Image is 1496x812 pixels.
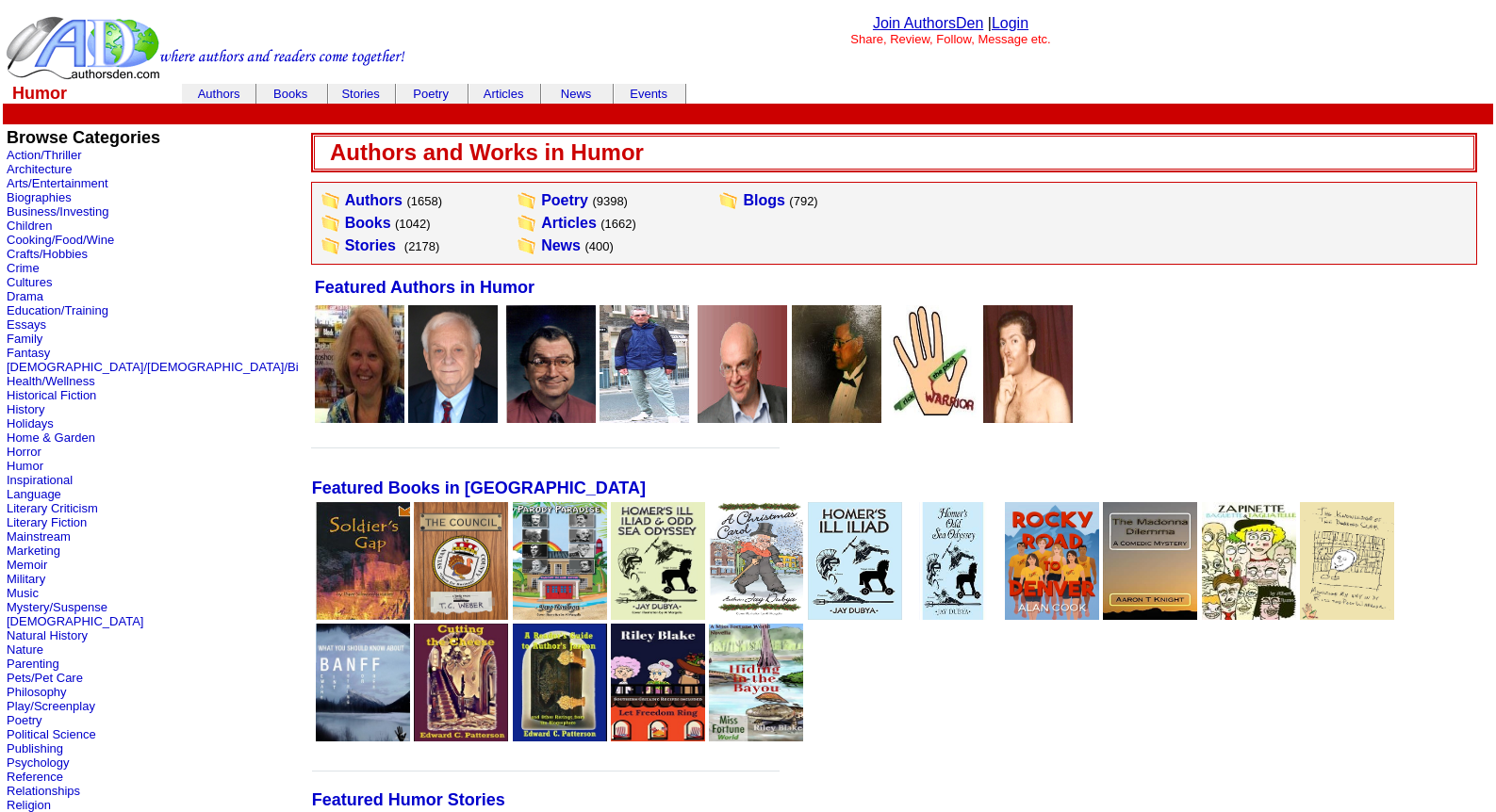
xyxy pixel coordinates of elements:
[7,332,42,346] a: Family
[7,501,98,515] a: Literary Criticism
[315,305,404,423] img: 187385.jpg
[7,148,81,162] a: Action/Thriller
[1005,607,1099,623] a: Rocky Road to Denver
[541,215,597,231] a: Articles
[330,139,644,165] b: Authors and Works in Humor
[312,792,505,808] a: Featured Humor Stories
[395,93,396,94] img: cleardot.gif
[7,247,88,261] a: Crafts/Hobbies
[469,93,469,94] img: cleardot.gif
[413,87,449,101] a: Poetry
[7,657,59,671] a: Parenting
[406,194,442,208] font: (1658)
[484,87,524,101] a: Articles
[541,192,588,208] a: Poetry
[7,798,51,812] a: Religion
[600,217,636,231] font: (1662)
[315,280,534,296] a: Featured Authors in Humor
[316,728,410,744] a: What You Should Know About B.A.N.F.F.
[7,233,114,247] a: Cooking/Food/Wine
[7,727,96,741] a: Political Science
[789,194,817,208] font: (792)
[906,607,1000,623] a: Homer's Odd Sea Odyssey
[630,87,667,101] a: Events
[718,191,739,210] img: WorksFolder.gif
[611,624,705,741] img: 76298.jpg
[792,305,881,423] img: 96782.jpg
[541,93,542,94] img: cleardot.gif
[600,410,689,426] a: Alan Cook
[517,214,537,233] img: WorksFolder.gif
[7,558,47,572] a: Memoir
[808,502,902,620] img: 79563.jpg
[611,607,705,623] a: Homer's Ill Iliad and Odd Sea Odyssey
[506,410,596,426] a: David Schwinghammer
[698,410,787,426] a: Miller Caldwell
[182,93,183,94] img: cleardot.gif
[709,607,803,623] a: A Christmas Carol, Jay Dubya
[312,479,646,497] font: Featured Books in [GEOGRAPHIC_DATA]
[7,289,43,303] a: Drama
[7,741,63,755] a: Publishing
[7,699,95,713] a: Play/Screenplay
[7,713,42,727] a: Poetry
[183,93,184,94] img: cleardot.gif
[611,502,705,620] img: 80103.jpg
[1300,502,1394,620] img: 78466.jpg
[1005,502,1099,620] img: 79500.jpg
[7,445,41,459] a: Horror
[513,607,607,623] a: Parody Paradise
[255,93,256,94] img: cleardot.gif
[7,388,96,402] a: Historical Fiction
[345,237,396,253] a: Stories
[315,410,404,426] a: Riley Blake
[6,15,405,81] img: header_logo2.gif
[890,410,979,426] a: RickthePoetWarrior
[7,515,87,529] a: Literary Fiction
[414,624,508,741] img: 30421.jpeg
[408,305,498,423] img: 3201.jpg
[321,236,341,255] img: WorksFolder.gif
[1202,607,1296,623] a: Zapinette Baguette and Tagliatelle
[404,239,440,253] font: (2178)
[7,487,61,501] a: Language
[7,671,83,685] a: Pets/Pet Care
[7,261,40,275] a: Crime
[584,239,613,253] font: (400)
[561,87,592,101] a: News
[7,317,46,332] a: Essays
[327,93,328,94] img: cleardot.gif
[7,219,52,233] a: Children
[7,529,71,544] a: Mainstream
[7,374,95,388] a: Health/Wellness
[7,303,108,317] a: Education/Training
[7,275,52,289] a: Cultures
[7,128,160,147] b: Browse Categories
[321,191,341,210] img: WorksFolder.gif
[7,614,143,628] a: [DEMOGRAPHIC_DATA]
[611,728,705,744] a: Let Freedom Ring (A Cozy Retirement Mystery)
[1103,607,1197,623] a: Madonna Dilemma
[613,93,614,94] img: cleardot.gif
[709,502,803,620] img: 80240.jpg
[345,192,403,208] a: Authors
[312,790,505,809] font: Featured Humor Stories
[315,278,534,297] font: Featured Authors in Humor
[184,93,185,94] img: cleardot.gif
[513,624,607,741] img: 50209.jpeg
[345,215,391,231] a: Books
[414,502,508,620] img: 79378.jpg
[316,607,410,623] a: Soldier's Gap
[513,502,607,620] img: 79905.jpg
[709,624,803,741] img: 75936.jpg
[792,410,881,426] a: Edward Patterson
[198,87,240,101] a: Authors
[1202,502,1296,620] img: 63450.jpg
[7,430,95,445] a: Home & Garden
[7,346,50,360] a: Fantasy
[312,480,646,496] a: Featured Books in [GEOGRAPHIC_DATA]
[7,784,80,798] a: Relationships
[600,305,689,423] img: 40506.jpg
[873,15,983,31] a: Join AuthorsDen
[983,410,1073,426] a: Albert Russo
